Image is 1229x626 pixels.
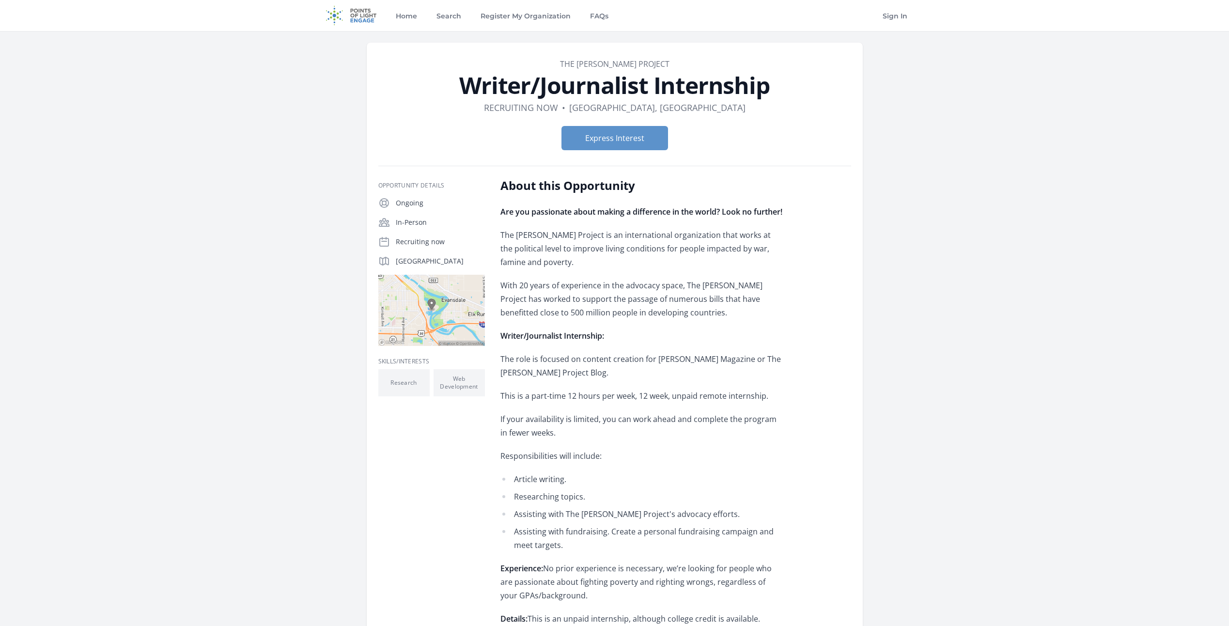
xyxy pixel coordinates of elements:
button: Express Interest [561,126,668,150]
h2: About this Opportunity [500,178,784,193]
li: Article writing. [500,472,784,486]
strong: Are you passionate about making a difference in the world? Look no further! [500,206,782,217]
p: No prior experience is necessary, we’re looking for people who are passionate about fighting pove... [500,562,784,602]
strong: Experience: [500,563,543,574]
img: Map [378,275,485,346]
h3: Skills/Interests [378,358,485,365]
dd: [GEOGRAPHIC_DATA], [GEOGRAPHIC_DATA] [569,101,746,114]
p: Responsibilities will include: [500,449,784,463]
p: The role is focused on content creation for [PERSON_NAME] Magazine or The [PERSON_NAME] Project B... [500,352,784,379]
li: Research [378,369,430,396]
li: Assisting with fundraising. Create a personal fundraising campaign and meet targets. [500,525,784,552]
p: This is an unpaid internship, although college credit is available. [500,612,784,626]
li: Assisting with The [PERSON_NAME] Project's advocacy efforts. [500,507,784,521]
h3: Opportunity Details [378,182,485,189]
p: [GEOGRAPHIC_DATA] [396,256,485,266]
dd: Recruiting now [484,101,558,114]
p: Recruiting now [396,237,485,247]
div: • [562,101,565,114]
strong: Details: [500,613,528,624]
a: The [PERSON_NAME] Project [560,59,669,69]
p: The [PERSON_NAME] Project is an international organization that works at the political level to i... [500,228,784,269]
li: Web Development [434,369,485,396]
p: With 20 years of experience in the advocacy space, The [PERSON_NAME] Project has worked to suppor... [500,279,784,319]
li: Researching topics. [500,490,784,503]
p: This is a part-time 12 hours per week, 12 week, unpaid remote internship. [500,389,784,403]
h1: Writer/Journalist Internship [378,74,851,97]
p: In-Person [396,218,485,227]
p: If your availability is limited, you can work ahead and complete the program in fewer weeks. [500,412,784,439]
p: Ongoing [396,198,485,208]
strong: Writer/Journalist Internship: [500,330,604,341]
